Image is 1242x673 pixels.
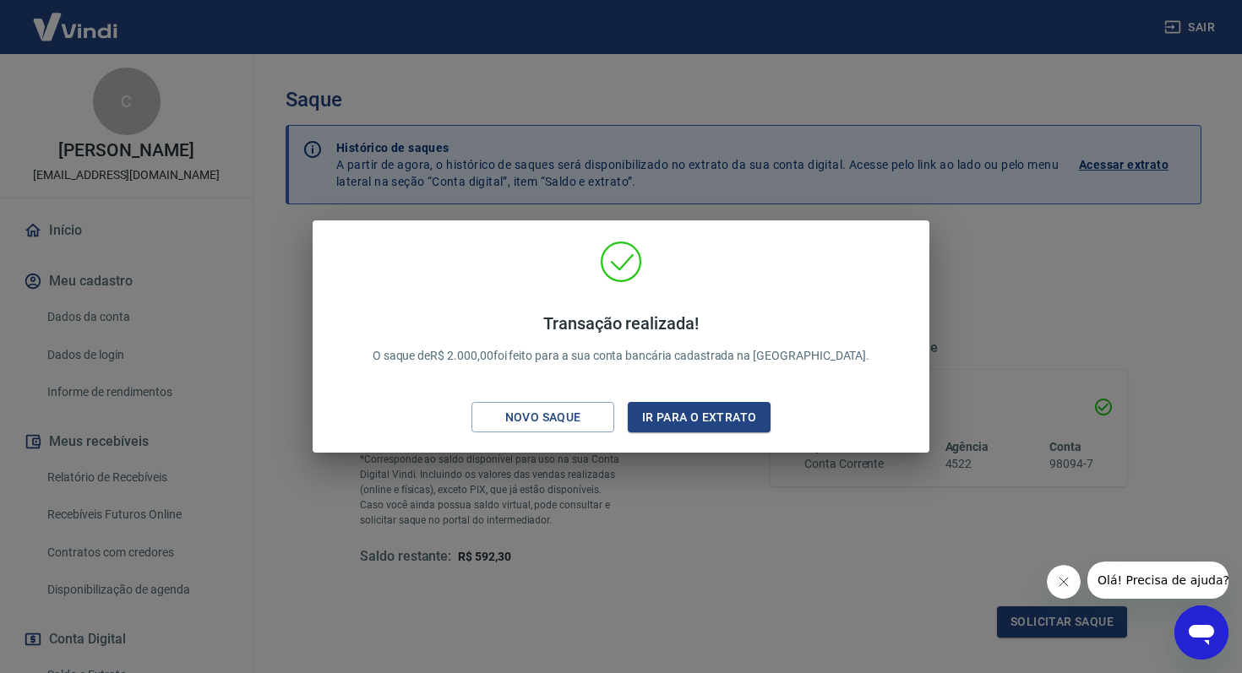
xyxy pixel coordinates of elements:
[1087,562,1228,599] iframe: Mensagem da empresa
[471,402,614,433] button: Novo saque
[373,313,870,334] h4: Transação realizada!
[1174,605,1228,659] iframe: Botão para abrir a janela de mensagens
[1047,565,1081,599] iframe: Fechar mensagem
[628,402,771,433] button: Ir para o extrato
[373,313,870,365] p: O saque de R$ 2.000,00 foi feito para a sua conta bancária cadastrada na [GEOGRAPHIC_DATA].
[485,407,602,428] div: Novo saque
[10,12,142,25] span: Olá! Precisa de ajuda?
